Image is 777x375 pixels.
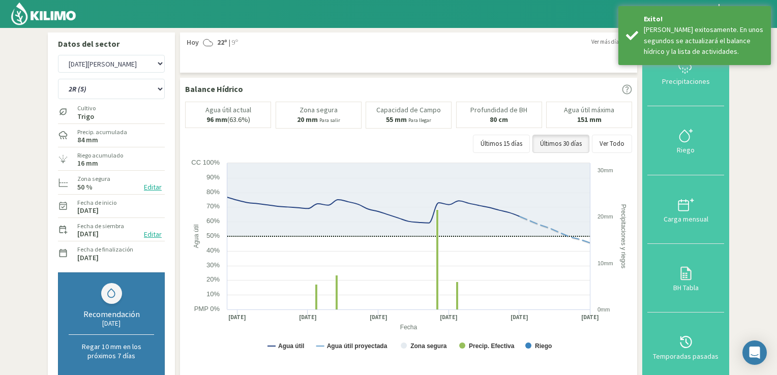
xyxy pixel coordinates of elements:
[644,24,763,57] div: Riego guardado exitosamente. En unos segundos se actualizará el balance hídrico y la lista de act...
[77,104,96,113] label: Cultivo
[206,173,220,181] text: 90%
[597,306,610,312] text: 0mm
[69,342,154,360] p: Regar 10 mm en los próximos 7 días
[191,159,220,166] text: CC 100%
[564,106,614,114] p: Agua útil máxima
[77,128,127,137] label: Precip. acumulada
[440,314,458,321] text: [DATE]
[194,305,220,312] text: PMP 0%
[58,38,165,50] p: Datos del sector
[77,198,116,207] label: Fecha de inicio
[10,2,77,26] img: Kilimo
[299,314,317,321] text: [DATE]
[650,215,721,223] div: Carga mensual
[410,342,447,350] text: Zona segura
[77,113,96,120] label: Trigo
[469,342,515,350] text: Precip. Efectiva
[206,188,220,196] text: 80%
[206,290,220,298] text: 10%
[370,314,387,321] text: [DATE]
[535,342,552,350] text: Riego
[141,229,165,240] button: Editar
[217,38,227,47] strong: 22º
[473,135,530,153] button: Últimos 15 días
[577,115,602,124] b: 151 mm
[647,244,724,312] button: BH Tabla
[185,38,199,48] span: Hoy
[400,324,417,331] text: Fecha
[206,261,220,269] text: 30%
[193,224,200,248] text: Agua útil
[77,207,99,214] label: [DATE]
[581,314,599,321] text: [DATE]
[77,245,133,254] label: Fecha de finalización
[408,117,431,123] small: Para llegar
[470,106,527,114] p: Profundidad de BH
[205,106,251,114] p: Agua útil actual
[511,314,528,321] text: [DATE]
[206,202,220,210] text: 70%
[206,217,220,225] text: 60%
[647,175,724,244] button: Carga mensual
[597,213,613,220] text: 20mm
[319,117,340,123] small: Para salir
[327,342,387,350] text: Agua útil proyectada
[386,115,407,124] b: 55 mm
[650,353,721,360] div: Temporadas pasadas
[229,38,230,48] span: |
[77,255,99,261] label: [DATE]
[230,38,238,48] span: 9º
[620,204,627,268] text: Precipitaciones y riegos
[644,14,763,24] div: Exito!
[650,146,721,153] div: Riego
[650,284,721,291] div: BH Tabla
[77,160,98,167] label: 16 mm
[376,106,441,114] p: Capacidad de Campo
[597,260,613,266] text: 10mm
[206,232,220,239] text: 50%
[69,309,154,319] div: Recomendación
[77,151,123,160] label: Riego acumulado
[742,340,767,365] div: Open Intercom Messenger
[278,342,304,350] text: Agua útil
[141,181,165,193] button: Editar
[206,275,220,283] text: 20%
[228,314,246,321] text: [DATE]
[206,115,227,124] b: 96 mm
[597,167,613,173] text: 30mm
[206,116,250,123] p: (63.6%)
[650,78,721,85] div: Precipitaciones
[300,106,338,114] p: Zona segura
[532,135,589,153] button: Últimos 30 días
[592,135,632,153] button: Ver Todo
[77,174,110,183] label: Zona segura
[77,184,93,191] label: 50 %
[206,246,220,254] text: 40%
[647,106,724,175] button: Riego
[591,38,621,46] span: Ver más días
[69,319,154,328] div: [DATE]
[490,115,508,124] b: 80 cm
[77,222,124,231] label: Fecha de siembra
[77,137,98,143] label: 84 mm
[647,38,724,106] button: Precipitaciones
[185,83,243,95] p: Balance Hídrico
[77,231,99,237] label: [DATE]
[297,115,318,124] b: 20 mm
